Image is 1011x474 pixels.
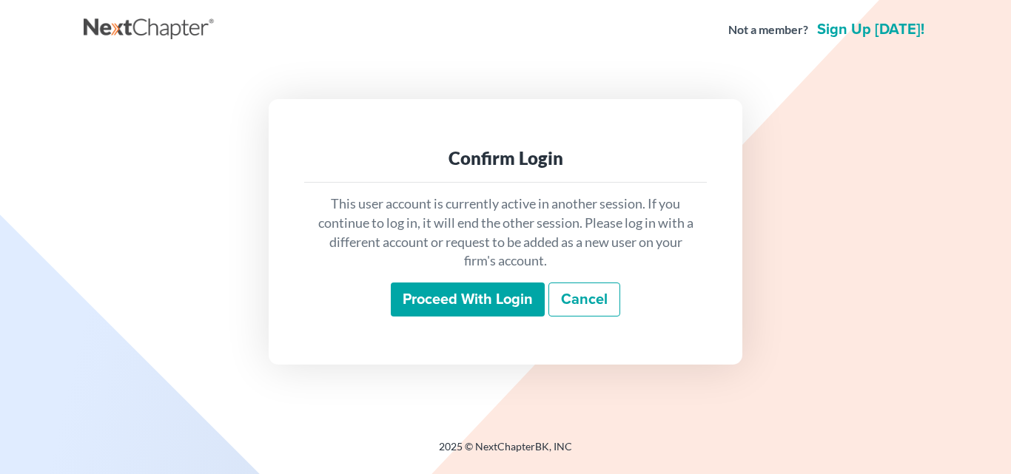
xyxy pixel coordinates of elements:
a: Sign up [DATE]! [814,22,927,37]
div: 2025 © NextChapterBK, INC [84,439,927,466]
a: Cancel [548,282,620,316]
strong: Not a member? [728,21,808,38]
p: This user account is currently active in another session. If you continue to log in, it will end ... [316,194,695,271]
div: Confirm Login [316,146,695,170]
input: Proceed with login [391,282,545,316]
